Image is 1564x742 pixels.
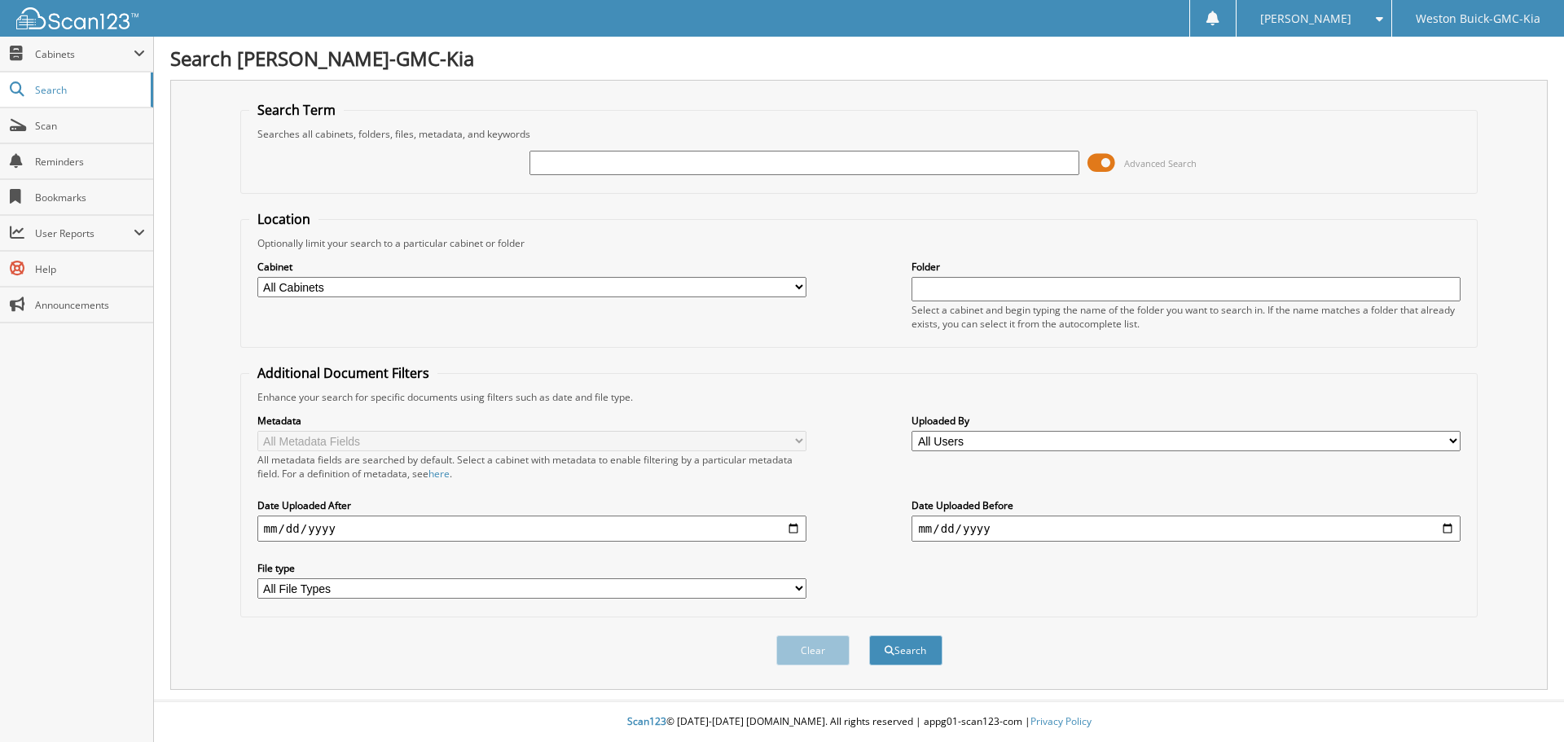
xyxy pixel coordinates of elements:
span: Scan [35,119,145,133]
span: Search [35,83,143,97]
label: Folder [912,260,1461,274]
label: Metadata [257,414,806,428]
span: Bookmarks [35,191,145,204]
label: Uploaded By [912,414,1461,428]
label: Date Uploaded After [257,498,806,512]
label: Cabinet [257,260,806,274]
span: Announcements [35,298,145,312]
span: Help [35,262,145,276]
span: Advanced Search [1124,157,1197,169]
div: All metadata fields are searched by default. Select a cabinet with metadata to enable filtering b... [257,453,806,481]
legend: Search Term [249,101,344,119]
span: Cabinets [35,47,134,61]
span: User Reports [35,226,134,240]
div: Optionally limit your search to a particular cabinet or folder [249,236,1470,250]
legend: Additional Document Filters [249,364,437,382]
input: end [912,516,1461,542]
label: Date Uploaded Before [912,498,1461,512]
legend: Location [249,210,319,228]
input: start [257,516,806,542]
a: Privacy Policy [1030,714,1092,728]
span: Reminders [35,155,145,169]
img: scan123-logo-white.svg [16,7,138,29]
div: Enhance your search for specific documents using filters such as date and file type. [249,390,1470,404]
h1: Search [PERSON_NAME]-GMC-Kia [170,45,1548,72]
button: Clear [776,635,850,665]
div: Select a cabinet and begin typing the name of the folder you want to search in. If the name match... [912,303,1461,331]
span: Weston Buick-GMC-Kia [1416,14,1540,24]
label: File type [257,561,806,575]
button: Search [869,635,942,665]
span: Scan123 [627,714,666,728]
div: Searches all cabinets, folders, files, metadata, and keywords [249,127,1470,141]
a: here [428,467,450,481]
span: [PERSON_NAME] [1260,14,1351,24]
div: © [DATE]-[DATE] [DOMAIN_NAME]. All rights reserved | appg01-scan123-com | [154,702,1564,742]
